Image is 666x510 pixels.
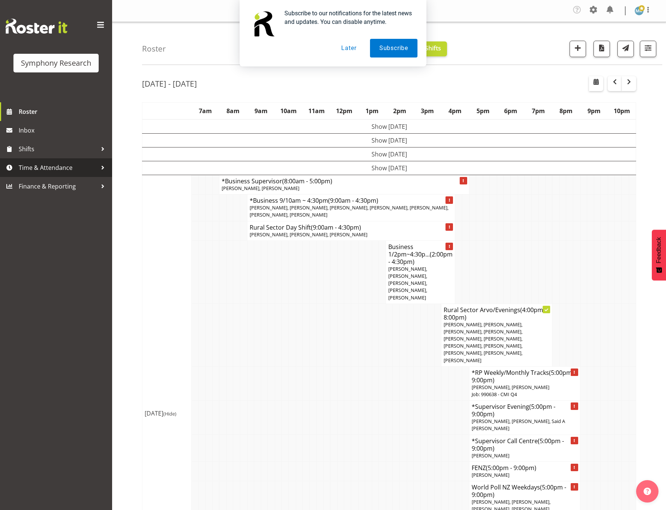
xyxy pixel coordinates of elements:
[580,103,608,120] th: 9pm
[142,134,636,147] td: Show [DATE]
[303,103,330,120] th: 11am
[19,181,97,192] span: Finance & Reporting
[472,368,575,384] span: (5:00pm - 9:00pm)
[472,391,578,398] p: Job: 990638 - CMI Q4
[142,79,197,88] h2: [DATE] - [DATE]
[142,119,636,134] td: Show [DATE]
[19,106,108,117] span: Roster
[472,384,549,391] span: [PERSON_NAME], [PERSON_NAME]
[19,125,108,136] span: Inbox
[142,161,636,175] td: Show [DATE]
[19,162,97,173] span: Time & Attendance
[163,410,176,417] span: (Hide)
[386,103,413,120] th: 2pm
[472,452,509,459] span: [PERSON_NAME]
[469,103,497,120] th: 5pm
[552,103,580,120] th: 8pm
[332,39,366,57] button: Later
[222,185,299,192] span: [PERSON_NAME], [PERSON_NAME]
[192,103,219,120] th: 7am
[222,177,466,185] h4: *Business Supervisor
[472,437,564,453] span: (5:00pm - 9:00pm)
[656,237,662,263] span: Feedback
[250,231,367,238] span: [PERSON_NAME], [PERSON_NAME], [PERSON_NAME]
[250,224,453,231] h4: Rural Sector Day Shift
[358,103,386,120] th: 1pm
[250,197,453,204] h4: *Business 9/10am ~ 4:30pm
[472,472,509,478] span: [PERSON_NAME]
[444,306,546,321] span: (4:00pm - 8:00pm)
[142,147,636,161] td: Show [DATE]
[444,321,522,364] span: [PERSON_NAME], [PERSON_NAME], [PERSON_NAME], [PERSON_NAME], [PERSON_NAME], [PERSON_NAME], [PERSON...
[311,223,361,231] span: (9:00am - 4:30pm)
[472,464,578,472] h4: FENZ
[19,143,97,155] span: Shifts
[275,103,302,120] th: 10am
[441,103,469,120] th: 4pm
[388,243,453,265] h4: Business 1/2pm~4:30p...
[388,250,453,266] span: (2:00pm - 4:30pm)
[472,483,566,499] span: (5:00pm - 9:00pm)
[250,204,448,218] span: [PERSON_NAME], [PERSON_NAME], [PERSON_NAME], [PERSON_NAME], [PERSON_NAME], [PERSON_NAME], [PERSON...
[414,103,441,120] th: 3pm
[472,402,555,418] span: (5:00pm - 9:00pm)
[652,230,666,280] button: Feedback - Show survey
[472,403,578,418] h4: *Supervisor Evening
[247,103,275,120] th: 9am
[328,196,378,205] span: (9:00am - 4:30pm)
[370,39,417,57] button: Subscribe
[444,306,550,321] h4: Rural Sector Arvo/Evenings
[282,177,332,185] span: (8:00am - 5:00pm)
[486,464,536,472] span: (5:00pm - 9:00pm)
[472,483,578,498] h4: World Poll NZ Weekdays
[497,103,524,120] th: 6pm
[278,9,417,26] div: Subscribe to our notifications for the latest news and updates. You can disable anytime.
[330,103,358,120] th: 12pm
[525,103,552,120] th: 7pm
[219,103,247,120] th: 8am
[472,437,578,452] h4: *Supervisor Call Centre
[589,76,603,91] button: Select a specific date within the roster.
[608,103,636,120] th: 10pm
[388,265,427,301] span: [PERSON_NAME], [PERSON_NAME], [PERSON_NAME], [PERSON_NAME], [PERSON_NAME]
[472,418,565,432] span: [PERSON_NAME], [PERSON_NAME], Said A [PERSON_NAME]
[644,488,651,495] img: help-xxl-2.png
[249,9,278,39] img: notification icon
[472,369,578,384] h4: *RP Weekly/Monthly Tracks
